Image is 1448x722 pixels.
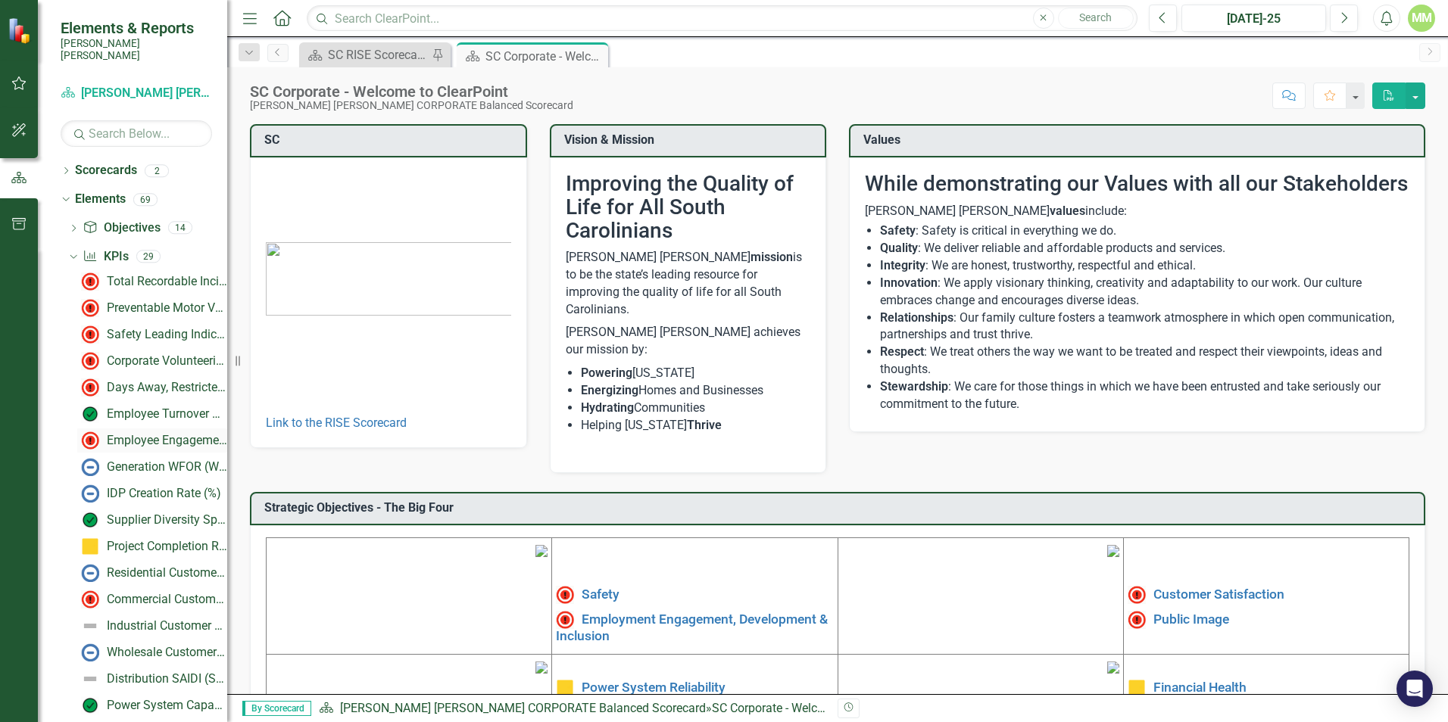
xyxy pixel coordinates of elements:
[107,275,227,288] div: Total Recordable Incident Rate (TRIR)
[880,275,938,290] strong: Innovation
[107,328,227,341] div: Safety Leading Indicator Reports (LIRs)
[81,325,99,344] img: Not Meeting Target
[107,354,227,368] div: Corporate Volunteerism Rate
[136,251,161,263] div: 29
[81,405,99,423] img: On Target
[319,700,826,717] div: »
[61,85,212,102] a: [PERSON_NAME] [PERSON_NAME] CORPORATE Balanced Scorecard
[107,672,227,686] div: Distribution SAIDI (System Average Interruption Duration Index)
[865,203,1409,220] p: [PERSON_NAME] [PERSON_NAME] include:
[81,670,99,688] img: Not Defined
[566,249,811,321] p: [PERSON_NAME] [PERSON_NAME] is to be the state’s leading resource for improving the quality of li...
[582,587,619,602] a: Safety
[81,458,99,476] img: No Information
[712,701,913,715] div: SC Corporate - Welcome to ClearPoint
[880,378,1409,413] li: : We care for those things in which we have been entrusted and take seriously our commitment to t...
[168,222,192,235] div: 14
[107,460,227,474] div: Generation WFOR (Weighted Forced Outage Rate - Major Generating Units Cherokee, Cross, [PERSON_NA...
[77,269,227,294] a: Total Recordable Incident Rate (TRIR)
[566,321,811,362] p: [PERSON_NAME] [PERSON_NAME] achieves our mission by:
[556,611,574,629] img: Not Meeting Target
[77,667,227,691] a: Distribution SAIDI (System Average Interruption Duration Index)
[77,375,227,400] a: Days Away, Restricted, Transferred (DART) Rate
[77,349,227,373] a: Corporate Volunteerism Rate
[77,534,227,559] a: Project Completion Rate - 10-Year Capital Construction Plan
[107,381,227,394] div: Days Away, Restricted, Transferred (DART) Rate
[581,417,811,434] li: Helping [US_STATE]
[107,699,227,712] div: Power System Capacity Deficiency
[264,501,1416,515] h3: Strategic Objectives - The Big Four
[81,564,99,582] img: No Information
[1187,10,1321,28] div: [DATE]-25
[865,173,1409,196] h2: While demonstrating our Values with all our Stakeholders
[581,400,811,417] li: Communities
[61,37,212,62] small: [PERSON_NAME] [PERSON_NAME]
[1153,680,1247,695] a: Financial Health
[77,561,227,585] a: Residential Customer Survey % Satisfaction​
[880,258,925,272] strong: Integrity
[77,640,227,664] a: Wholesale Customer Survey % Satisfaction​
[1128,611,1146,629] img: Not Meeting Target
[880,379,948,394] strong: Stewardship
[1128,586,1146,604] img: High Alert
[77,322,227,347] a: Safety Leading Indicator Reports (LIRs)
[81,299,99,317] img: Not Meeting Target
[107,407,227,421] div: Employee Turnover Rate​
[77,481,221,506] a: IDP Creation Rate (%)
[1128,679,1146,697] img: Caution
[77,455,227,479] a: Generation WFOR (Weighted Forced Outage Rate - Major Generating Units Cherokee, Cross, [PERSON_NA...
[535,661,548,674] img: mceclip3%20v3.png
[107,301,227,315] div: Preventable Motor Vehicle Accident (PMVA) Rate*
[1153,587,1284,602] a: Customer Satisfaction
[1107,661,1119,674] img: mceclip4.png
[1408,5,1435,32] button: MM
[81,431,99,450] img: Not Meeting Target
[880,241,918,255] strong: Quality
[145,164,169,177] div: 2
[880,344,1409,378] li: : We treat others the way we want to be treated and respect their viewpoints, ideas and thoughts.
[107,487,221,500] div: IDP Creation Rate (%)
[107,593,227,606] div: Commercial Customer Survey % Satisfaction​
[83,248,128,266] a: KPIs
[556,611,828,643] a: Employment Engagement, Development & Inclusion
[81,484,99,503] img: No Information
[133,193,158,206] div: 69
[328,45,428,64] div: SC RISE Scorecard - Welcome to ClearPoint
[77,693,227,717] a: Power System Capacity Deficiency
[564,133,818,147] h3: Vision & Mission
[81,352,99,370] img: Below MIN Target
[107,619,227,633] div: Industrial Customer Survey % Satisfaction​
[1050,204,1085,218] strong: values
[81,511,99,529] img: On Target
[535,545,548,557] img: mceclip1%20v4.png
[880,240,1409,257] li: : We deliver reliable and affordable products and services.
[1153,611,1229,626] a: Public Image
[8,17,34,44] img: ClearPoint Strategy
[81,272,99,291] img: Above MAX Target
[307,5,1137,32] input: Search ClearPoint...
[81,617,99,635] img: Not Defined
[1181,5,1326,32] button: [DATE]-25
[250,100,573,111] div: [PERSON_NAME] [PERSON_NAME] CORPORATE Balanced Scorecard
[77,428,227,453] a: Employee Engagement - %Employee Participation in Gallup Survey​
[61,19,212,37] span: Elements & Reports
[581,366,632,380] strong: Powering
[77,402,227,426] a: Employee Turnover Rate​
[107,540,227,553] div: Project Completion Rate - 10-Year Capital Construction Plan
[107,566,227,580] div: Residential Customer Survey % Satisfaction​
[81,643,99,661] img: No Information
[581,383,638,397] strong: Energizing
[1107,545,1119,557] img: mceclip2%20v3.png
[61,120,212,147] input: Search Below...
[880,223,1409,240] li: : Safety is critical in everything we do.
[880,223,916,238] strong: Safety
[880,310,1409,344] li: : Our family culture fosters a teamwork atmosphere in which open communication, partnerships and ...
[264,133,518,147] h3: SC
[1079,11,1112,23] span: Search
[340,701,706,715] a: [PERSON_NAME] [PERSON_NAME] CORPORATE Balanced Scorecard
[485,47,604,66] div: SC Corporate - Welcome to ClearPoint
[556,679,574,697] img: Caution
[81,696,99,714] img: On Target
[581,365,811,382] li: [US_STATE]
[880,310,953,325] strong: Relationships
